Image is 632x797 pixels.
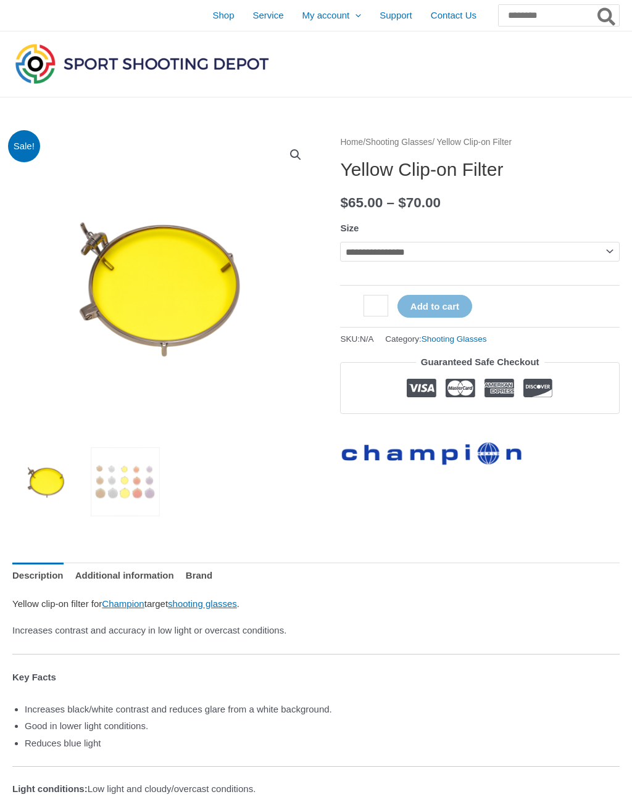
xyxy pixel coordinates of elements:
[12,563,64,589] a: Description
[25,717,620,735] li: Good in lower light conditions.
[340,138,363,147] a: Home
[12,783,88,794] strong: Light conditions:
[8,130,41,163] span: Sale!
[398,195,406,210] span: $
[12,598,620,610] h6: Yellow clip-on filter for target .
[186,563,212,589] a: Brand
[12,672,56,682] strong: Key Facts
[12,622,620,639] p: Increases contrast and accuracy in low light or overcast conditions.
[397,295,472,318] button: Add to cart
[12,134,316,438] img: Yellow Clip-on Filter
[398,195,441,210] bdi: 70.00
[12,41,272,86] img: Sport Shooting Depot
[386,195,394,210] span: –
[25,735,620,752] li: Reduces blue light
[416,353,544,371] legend: Guaranteed Safe Checkout
[365,138,432,147] a: Shooting Glasses
[385,331,486,347] span: Category:
[340,159,620,181] h1: Yellow Clip-on Filter
[12,447,81,516] img: Yellow Clip-on Filter
[340,134,620,151] nav: Breadcrumb
[595,5,619,26] button: Search
[360,334,374,344] span: N/A
[340,195,383,210] bdi: 65.00
[340,223,359,233] label: Size
[91,447,160,516] img: Yellow Clip-on Filter - Image 2
[364,295,388,316] input: Product quantity
[285,144,307,166] a: View full-screen image gallery
[340,432,525,468] a: Champion
[340,331,373,347] span: SKU:
[25,701,620,718] li: Increases black/white contrast and reduces glare from a white background.
[168,598,237,609] a: shooting glasses
[340,195,348,210] span: $
[422,334,487,344] a: Shooting Glasses
[75,563,174,589] a: Additional information
[102,598,144,609] a: Champion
